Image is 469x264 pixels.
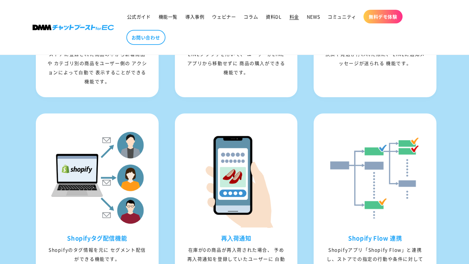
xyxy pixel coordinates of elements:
div: Shopifyのタグ情報を元に セグメント配信ができる機能です。 [37,245,157,263]
a: ウェビナー [208,10,240,23]
a: 料金 [286,10,303,23]
img: 再⼊荷通知 [186,128,286,228]
a: 導入事例 [181,10,208,23]
h3: Shopifyタグ配信機能 [37,234,157,242]
span: 無料デモ体験 [369,14,397,20]
div: 決済や発送が⾏われた際に、 LINEに通知メッセージが送られる 機能です。 [315,49,435,68]
a: 機能一覧 [155,10,181,23]
span: お問い合わせ [132,34,160,40]
img: 株式会社DMM Boost [33,25,114,30]
span: コミュニティ [328,14,356,20]
span: 料金 [290,14,299,20]
span: NEWS [307,14,320,20]
img: Shopify Flow 連携 [325,128,425,228]
div: LINEブラウザを⽤いて、 ユーザーがLINEアプリから移動せずに 商品の購⼊ができる機能です。 [177,49,296,77]
span: 資料DL [266,14,281,20]
span: 公式ガイド [127,14,151,20]
span: コラム [244,14,258,20]
h3: Shopify Flow 連携 [315,234,435,242]
a: コミュニティ [324,10,360,23]
span: 機能一覧 [159,14,178,20]
a: 無料デモ体験 [363,10,403,23]
h3: 再⼊荷通知 [177,234,296,242]
img: Shopifyタグ配信機能 [47,128,147,228]
a: 公式ガイド [123,10,155,23]
span: ウェビナー [212,14,236,20]
div: ストアに登録された商品の中から新着商品や カテゴリ別の商品をユーザー側の アクションによって⾃動で 表⽰することができる機能です。 [37,49,157,86]
a: NEWS [303,10,324,23]
a: コラム [240,10,262,23]
a: お問い合わせ [126,30,165,45]
span: 導入事例 [185,14,204,20]
a: 資料DL [262,10,285,23]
